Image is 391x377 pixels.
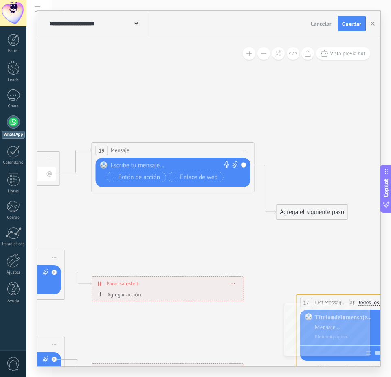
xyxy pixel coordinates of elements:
[2,48,25,54] div: Panel
[2,270,25,275] div: Ajustes
[303,299,309,306] span: 17
[168,172,223,182] button: Enlace de web
[277,205,348,219] div: Agrega el siguiente paso
[349,299,356,306] span: (a):
[330,50,365,57] span: Vista previa bot
[2,242,25,247] div: Estadísticas
[311,20,332,27] span: Cancelar
[111,146,130,154] span: Mensaje
[316,47,370,60] button: Vista previa bot
[99,147,104,154] span: 19
[2,104,25,109] div: Chats
[338,16,366,31] button: Guardar
[2,189,25,194] div: Listas
[2,160,25,166] div: Calendario
[315,299,347,306] span: List Message (WhatsApp)
[107,172,166,182] button: Botón de acción
[2,299,25,304] div: Ayuda
[2,131,25,139] div: WhatsApp
[342,21,361,27] span: Guardar
[308,17,335,30] button: Cancelar
[382,179,390,197] span: Copilot
[112,174,160,181] span: Botón de acción
[96,292,141,298] div: Agregar acción
[107,280,138,288] span: Parar salesbot
[2,215,25,220] div: Correo
[2,78,25,83] div: Leads
[173,174,217,181] span: Enlace de web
